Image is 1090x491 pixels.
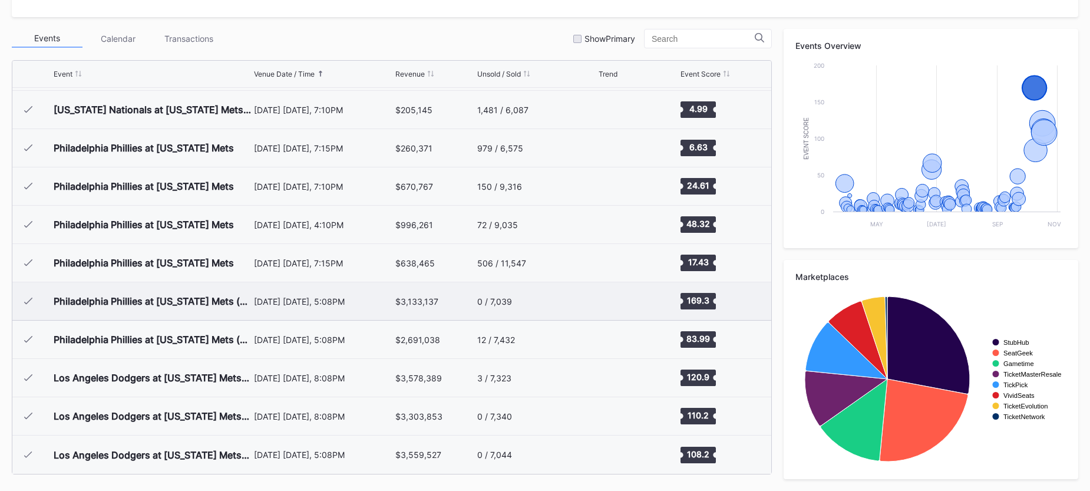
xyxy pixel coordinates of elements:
text: TicketNetwork [1003,413,1045,420]
div: Revenue [395,70,425,78]
div: [DATE] [DATE], 7:15PM [254,143,392,153]
div: $3,559,527 [395,450,441,460]
text: Nov [1048,220,1061,228]
div: Philadelphia Phillies at [US_STATE] Mets [54,219,234,230]
div: $638,465 [395,258,435,268]
div: Event [54,70,72,78]
text: TicketMasterResale [1003,371,1061,378]
div: $205,145 [395,105,432,115]
div: [DATE] [DATE], 4:10PM [254,220,392,230]
input: Search [652,34,755,44]
text: TickPick [1003,381,1028,388]
div: Marketplaces [795,272,1066,282]
div: [DATE] [DATE], 7:10PM [254,105,392,115]
div: [DATE] [DATE], 5:08PM [254,296,392,307]
div: 0 / 7,340 [477,411,512,421]
text: 83.99 [686,334,710,344]
div: [DATE] [DATE], 5:08PM [254,450,392,460]
div: [DATE] [DATE], 8:08PM [254,373,392,383]
text: 6.63 [689,142,707,152]
div: Calendar [82,29,153,48]
div: 3 / 7,323 [477,373,511,383]
text: StubHub [1003,339,1029,346]
text: 110.2 [688,410,709,420]
div: 0 / 7,044 [477,450,512,460]
div: 979 / 6,575 [477,143,523,153]
text: 100 [814,135,824,142]
svg: Chart title [599,95,634,124]
div: Philadelphia Phillies at [US_STATE] Mets [54,180,234,192]
svg: Chart title [599,401,634,431]
div: $670,767 [395,182,433,192]
div: Philadelphia Phillies at [US_STATE] Mets (NLDS Game 3, [US_STATE] Home Game 1) [54,295,251,307]
text: Sep [992,220,1003,228]
svg: Chart title [599,286,634,316]
div: Events [12,29,82,48]
div: Philadelphia Phillies at [US_STATE] Mets [54,142,234,154]
div: Unsold / Sold [477,70,521,78]
svg: Chart title [599,363,634,393]
div: [DATE] [DATE], 7:15PM [254,258,392,268]
div: Events Overview [795,41,1066,51]
div: $3,303,853 [395,411,442,421]
div: 150 / 9,316 [477,182,522,192]
text: 4.99 [689,104,707,114]
svg: Chart title [599,248,634,278]
div: Los Angeles Dodgers at [US_STATE] Mets (NLCS Game 3, [US_STATE] Home Game 1) [54,372,251,384]
div: [DATE] [DATE], 5:08PM [254,335,392,345]
div: Transactions [153,29,224,48]
div: [DATE] [DATE], 8:08PM [254,411,392,421]
text: 50 [817,172,824,179]
div: Los Angeles Dodgers at [US_STATE] Mets (NLCS Game 4, [US_STATE] Home Game 2) [54,410,251,422]
div: 1,481 / 6,087 [477,105,529,115]
text: Event Score [803,117,810,160]
div: $996,261 [395,220,433,230]
div: [DATE] [DATE], 7:10PM [254,182,392,192]
text: 200 [814,62,824,69]
text: 24.61 [687,180,709,190]
text: 150 [814,98,824,106]
div: 12 / 7,432 [477,335,515,345]
text: VividSeats [1003,392,1035,399]
div: 0 / 7,039 [477,296,512,307]
div: 72 / 9,035 [477,220,518,230]
svg: Chart title [795,60,1066,236]
text: Gametime [1003,360,1034,367]
text: 0 [821,208,824,215]
text: 108.2 [687,449,709,459]
div: 506 / 11,547 [477,258,526,268]
svg: Chart title [599,440,634,470]
div: $3,133,137 [395,296,438,307]
div: Event Score [681,70,721,78]
text: 48.32 [686,219,710,229]
div: [US_STATE] Nationals at [US_STATE] Mets (Mets Reversible Hoodie Giveaway) [54,104,251,116]
div: Los Angeles Dodgers at [US_STATE] Mets (NLCS Game 5, [US_STATE] Home Game 3) [54,449,251,461]
svg: Chart title [795,291,1066,467]
div: Philadelphia Phillies at [US_STATE] Mets [54,257,234,269]
svg: Chart title [599,133,634,163]
div: Trend [599,70,617,78]
text: May [870,220,883,228]
svg: Chart title [599,210,634,239]
text: 169.3 [687,295,709,305]
svg: Chart title [599,172,634,201]
text: 17.43 [688,257,708,267]
div: Venue Date / Time [254,70,315,78]
div: $3,578,389 [395,373,442,383]
text: SeatGeek [1003,350,1033,357]
text: [DATE] [927,220,946,228]
div: $260,371 [395,143,432,153]
text: 120.9 [687,372,709,382]
text: TicketEvolution [1003,403,1048,410]
div: $2,691,038 [395,335,440,345]
div: Show Primary [584,34,635,44]
div: Philadelphia Phillies at [US_STATE] Mets (NLDS Game 4, [US_STATE] Home Game 2) [54,334,251,345]
svg: Chart title [599,325,634,354]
